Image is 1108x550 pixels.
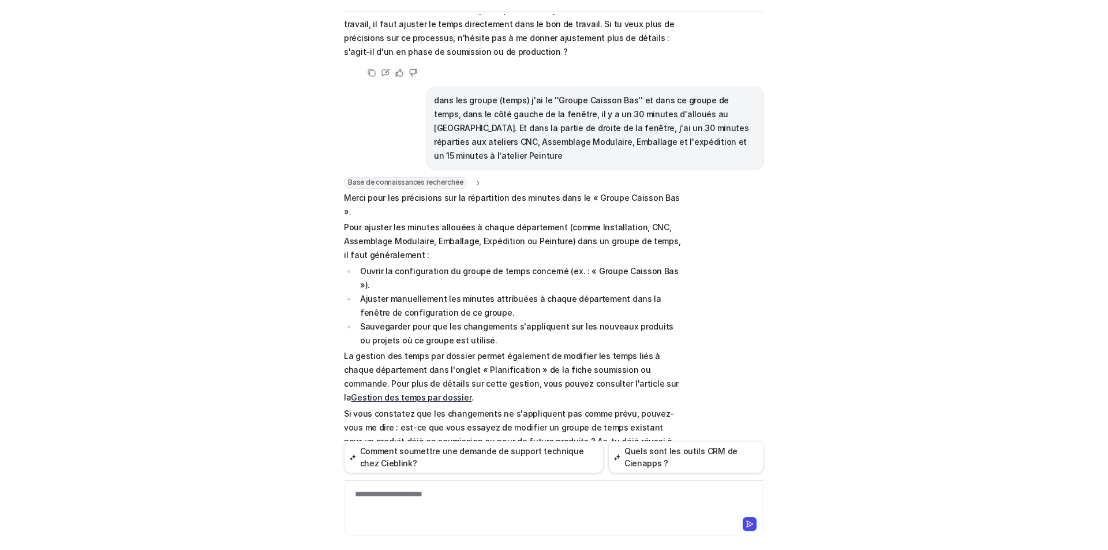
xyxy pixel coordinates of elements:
[344,409,674,460] font: Si vous constatez que les changements ne s'appliquent pas comme prévu, pouvez-vous me dire : est-...
[360,446,584,468] font: Comment soumettre une demande de support technique chez Cieblink?
[360,321,673,345] font: Sauvegarder pour que les changements s'appliquent sur les nouveaux produits ou projets où ce grou...
[344,222,680,260] font: Pour ajuster les minutes allouées à chaque département (comme Installation, CNC, Assemblage Modul...
[624,446,738,468] font: Quels sont les outils CRM de Cienapps ?
[360,294,661,317] font: Ajuster manuellement les minutes attribuées à chaque département dans la fenêtre de configuration...
[344,441,604,473] button: Comment soumettre une demande de support technique chez Cieblink?
[344,351,679,402] font: La gestion des temps par dossier permet également de modifier les temps liés à chaque département...
[471,392,474,402] font: .
[344,193,680,216] font: Merci pour les précisions sur la répartition des minutes dans le « Groupe Caisson Bas ».
[348,178,463,186] font: Base de connaissances recherchée
[608,441,764,473] button: Quels sont les outils CRM de Cienapps ?
[351,392,471,402] a: Gestion des temps par dossier
[434,95,749,160] font: dans les groupe (temps) j'ai le ''Groupe Caisson Bas'' et dans ce groupe de temps, dans le côté g...
[360,266,679,290] font: Ouvrir la configuration du groupe de temps concerné (ex. : « Groupe Caisson Bas »).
